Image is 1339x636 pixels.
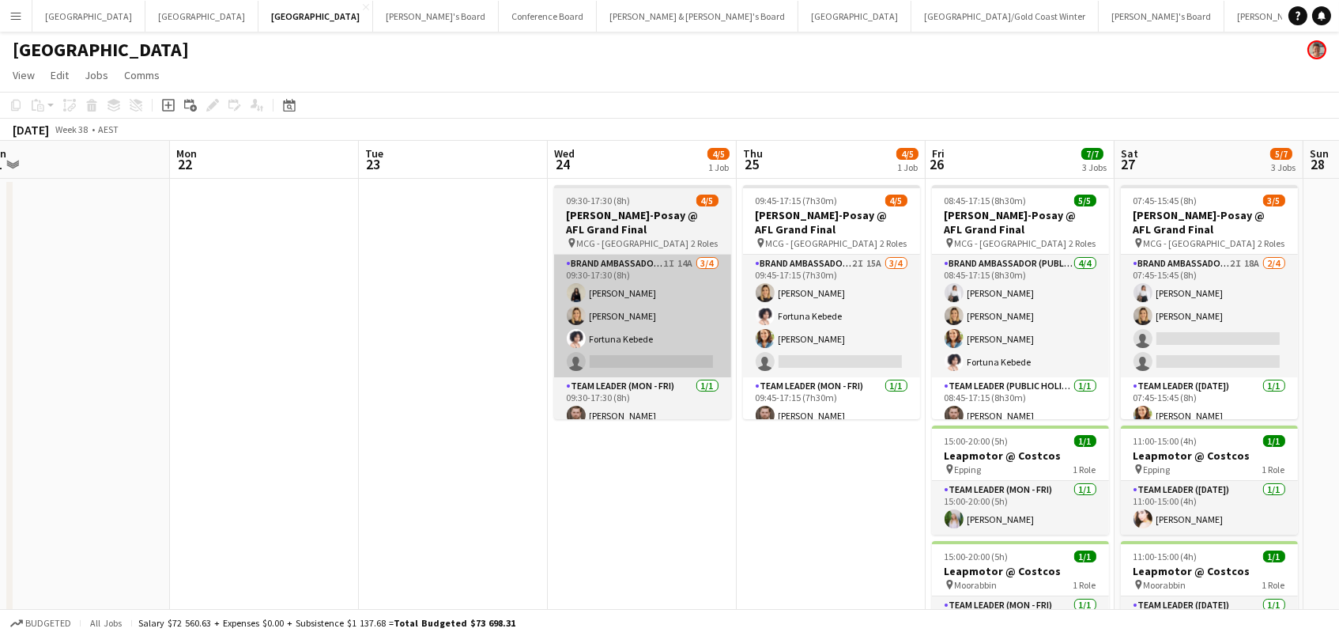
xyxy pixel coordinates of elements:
[597,1,798,32] button: [PERSON_NAME] & [PERSON_NAME]'s Board
[932,255,1109,377] app-card-role: Brand Ambassador (Public Holiday)4/408:45-17:15 (8h30m)[PERSON_NAME][PERSON_NAME][PERSON_NAME]For...
[363,155,383,173] span: 23
[1262,579,1285,591] span: 1 Role
[1069,237,1096,249] span: 2 Roles
[13,68,35,82] span: View
[766,237,878,249] span: MCG - [GEOGRAPHIC_DATA]
[1133,551,1198,562] span: 11:00-15:00 (4h)
[798,1,911,32] button: [GEOGRAPHIC_DATA]
[1074,195,1096,206] span: 5/5
[1073,464,1096,475] span: 1 Role
[1121,426,1298,535] app-job-card: 11:00-15:00 (4h)1/1Leapmotor @ Costcos Epping1 RoleTeam Leader ([DATE])1/111:00-15:00 (4h)[PERSON...
[145,1,258,32] button: [GEOGRAPHIC_DATA]
[896,148,918,160] span: 4/5
[51,68,69,82] span: Edit
[932,185,1109,419] app-job-card: 08:45-17:15 (8h30m)5/5[PERSON_NAME]-Posay @ AFL Grand Final MCG - [GEOGRAPHIC_DATA]2 RolesBrand A...
[85,68,108,82] span: Jobs
[1263,551,1285,562] span: 1/1
[394,617,515,629] span: Total Budgeted $73 698.31
[554,185,731,419] app-job-card: 09:30-17:30 (8h)4/5[PERSON_NAME]-Posay @ AFL Grand Final MCG - [GEOGRAPHIC_DATA]2 RolesBrand Amba...
[554,255,731,377] app-card-role: Brand Ambassador ([PERSON_NAME])1I14A3/409:30-17:30 (8h)[PERSON_NAME][PERSON_NAME]Fortuna Kebede
[932,146,945,161] span: Fri
[258,1,373,32] button: [GEOGRAPHIC_DATA]
[1307,40,1326,59] app-user-avatar: Victoria Hunt
[897,161,918,173] div: 1 Job
[881,237,907,249] span: 2 Roles
[692,237,719,249] span: 2 Roles
[1270,148,1292,160] span: 5/7
[1263,435,1285,447] span: 1/1
[945,435,1009,447] span: 15:00-20:00 (5h)
[756,195,838,206] span: 09:45-17:15 (7h30m)
[911,1,1099,32] button: [GEOGRAPHIC_DATA]/Gold Coast Winter
[98,123,119,135] div: AEST
[1133,195,1198,206] span: 07:45-15:45 (8h)
[1118,155,1138,173] span: 27
[708,161,729,173] div: 1 Job
[1307,155,1329,173] span: 28
[1263,195,1285,206] span: 3/5
[373,1,499,32] button: [PERSON_NAME]'s Board
[554,208,731,237] h3: [PERSON_NAME]-Posay @ AFL Grand Final
[174,155,197,173] span: 22
[1262,464,1285,475] span: 1 Role
[1121,481,1298,535] app-card-role: Team Leader ([DATE])1/111:00-15:00 (4h)[PERSON_NAME]
[743,377,920,431] app-card-role: Team Leader (Mon - Fri)1/109:45-17:15 (7h30m)[PERSON_NAME]
[1121,449,1298,463] h3: Leapmotor @ Costcos
[1074,435,1096,447] span: 1/1
[1121,377,1298,431] app-card-role: Team Leader ([DATE])1/107:45-15:45 (8h)[PERSON_NAME]
[13,122,49,138] div: [DATE]
[1073,579,1096,591] span: 1 Role
[554,377,731,431] app-card-role: Team Leader (Mon - Fri)1/109:30-17:30 (8h)[PERSON_NAME]
[932,208,1109,237] h3: [PERSON_NAME]-Posay @ AFL Grand Final
[1133,435,1198,447] span: 11:00-15:00 (4h)
[25,618,71,629] span: Budgeted
[554,146,575,161] span: Wed
[932,426,1109,535] app-job-card: 15:00-20:00 (5h)1/1Leapmotor @ Costcos Epping1 RoleTeam Leader (Mon - Fri)1/115:00-20:00 (5h)[PER...
[955,237,1067,249] span: MCG - [GEOGRAPHIC_DATA]
[743,146,763,161] span: Thu
[1082,161,1107,173] div: 3 Jobs
[1310,146,1329,161] span: Sun
[567,195,631,206] span: 09:30-17:30 (8h)
[1099,1,1224,32] button: [PERSON_NAME]'s Board
[1121,255,1298,377] app-card-role: Brand Ambassador ([DATE])2I18A2/407:45-15:45 (8h)[PERSON_NAME][PERSON_NAME]
[1121,146,1138,161] span: Sat
[365,146,383,161] span: Tue
[932,377,1109,431] app-card-role: Team Leader (Public Holiday)1/108:45-17:15 (8h30m)[PERSON_NAME]
[696,195,719,206] span: 4/5
[52,123,92,135] span: Week 38
[8,615,74,632] button: Budgeted
[1121,185,1298,419] app-job-card: 07:45-15:45 (8h)3/5[PERSON_NAME]-Posay @ AFL Grand Final MCG - [GEOGRAPHIC_DATA]2 RolesBrand Amba...
[1144,464,1171,475] span: Epping
[1074,551,1096,562] span: 1/1
[932,481,1109,535] app-card-role: Team Leader (Mon - Fri)1/115:00-20:00 (5h)[PERSON_NAME]
[743,185,920,419] app-job-card: 09:45-17:15 (7h30m)4/5[PERSON_NAME]-Posay @ AFL Grand Final MCG - [GEOGRAPHIC_DATA]2 RolesBrand A...
[577,237,689,249] span: MCG - [GEOGRAPHIC_DATA]
[176,146,197,161] span: Mon
[1121,564,1298,578] h3: Leapmotor @ Costcos
[6,65,41,85] a: View
[1144,237,1256,249] span: MCG - [GEOGRAPHIC_DATA]
[743,255,920,377] app-card-role: Brand Ambassador ([PERSON_NAME])2I15A3/409:45-17:15 (7h30m)[PERSON_NAME]Fortuna Kebede[PERSON_NAME]
[1258,237,1285,249] span: 2 Roles
[44,65,75,85] a: Edit
[1144,579,1186,591] span: Moorabbin
[1081,148,1103,160] span: 7/7
[885,195,907,206] span: 4/5
[932,564,1109,578] h3: Leapmotor @ Costcos
[138,617,515,629] div: Salary $72 560.63 + Expenses $0.00 + Subsistence $1 137.68 =
[1271,161,1296,173] div: 3 Jobs
[13,38,189,62] h1: [GEOGRAPHIC_DATA]
[955,579,998,591] span: Moorabbin
[930,155,945,173] span: 26
[118,65,166,85] a: Comms
[552,155,575,173] span: 24
[741,155,763,173] span: 25
[124,68,160,82] span: Comms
